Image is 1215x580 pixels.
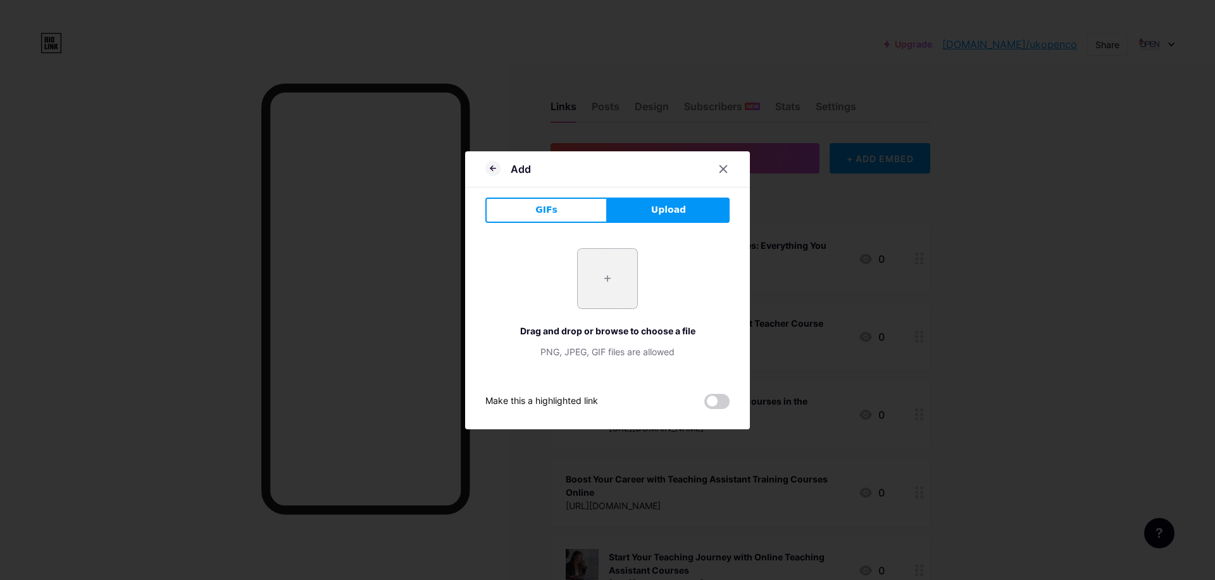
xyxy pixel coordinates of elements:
span: Upload [651,203,686,217]
div: Make this a highlighted link [485,394,598,409]
span: GIFs [535,203,558,217]
button: GIFs [485,198,607,223]
button: Upload [607,198,730,223]
div: Drag and drop or browse to choose a file [485,324,730,337]
div: PNG, JPEG, GIF files are allowed [485,345,730,358]
div: Add [511,161,531,177]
